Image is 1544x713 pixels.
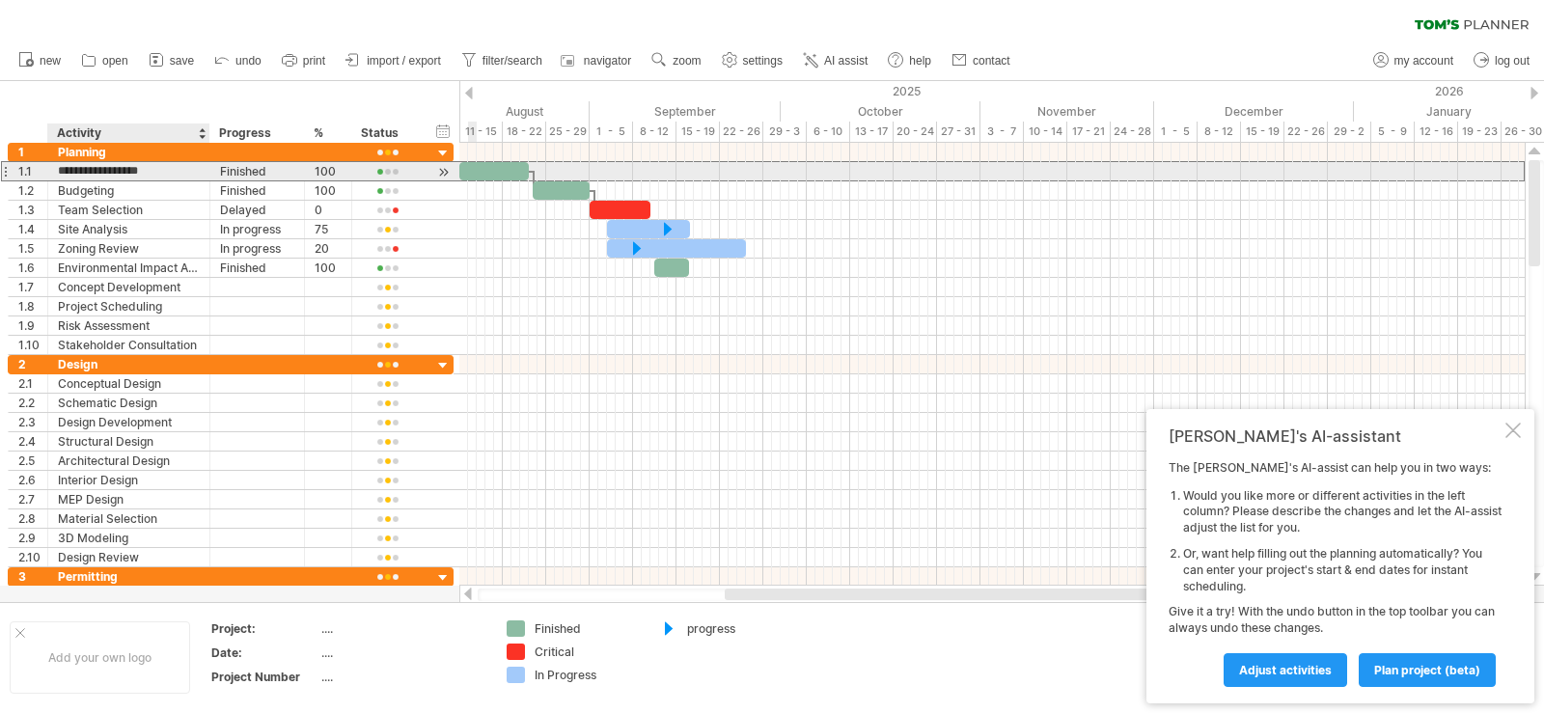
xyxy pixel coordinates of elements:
[58,413,200,431] div: Design Development
[58,374,200,393] div: Conceptual Design
[58,432,200,451] div: Structural Design
[781,101,980,122] div: October 2025
[1359,653,1496,687] a: plan project (beta)
[58,452,200,470] div: Architectural Design
[58,201,200,219] div: Team Selection
[1024,122,1067,142] div: 10 - 14
[1284,122,1328,142] div: 22 - 26
[58,509,200,528] div: Material Selection
[1183,488,1502,536] li: Would you like more or different activities in the left column? Please describe the changes and l...
[220,259,294,277] div: Finished
[58,278,200,296] div: Concept Development
[18,297,47,315] div: 1.8
[315,259,342,277] div: 100
[58,567,200,586] div: Permitting
[211,644,317,661] div: Date:
[18,162,47,180] div: 1.1
[1241,122,1284,142] div: 15 - 19
[18,355,47,373] div: 2
[18,181,47,200] div: 1.2
[1154,101,1354,122] div: December 2025
[1154,122,1198,142] div: 1 - 5
[1368,48,1459,73] a: my account
[58,548,200,566] div: Design Review
[58,471,200,489] div: Interior Design
[546,122,590,142] div: 25 - 29
[1371,122,1415,142] div: 5 - 9
[633,122,676,142] div: 8 - 12
[590,101,781,122] div: September 2025
[18,336,47,354] div: 1.10
[219,123,293,143] div: Progress
[58,355,200,373] div: Design
[18,201,47,219] div: 1.3
[717,48,788,73] a: settings
[434,162,453,182] div: scroll to activity
[367,54,441,68] span: import / export
[407,101,590,122] div: August 2025
[980,101,1154,122] div: November 2025
[220,162,294,180] div: Finished
[1224,653,1347,687] a: Adjust activities
[18,143,47,161] div: 1
[58,143,200,161] div: Planning
[18,220,47,238] div: 1.4
[220,181,294,200] div: Finished
[18,548,47,566] div: 2.10
[584,54,631,68] span: navigator
[824,54,868,68] span: AI assist
[220,239,294,258] div: In progress
[40,54,61,68] span: new
[235,54,262,68] span: undo
[18,374,47,393] div: 2.1
[315,201,342,219] div: 0
[211,669,317,685] div: Project Number
[18,394,47,412] div: 2.2
[482,54,542,68] span: filter/search
[18,509,47,528] div: 2.8
[1183,546,1502,594] li: Or, want help filling out the planning automatically? You can enter your project's start & end da...
[361,123,412,143] div: Status
[14,48,67,73] a: new
[314,123,341,143] div: %
[18,567,47,586] div: 3
[58,239,200,258] div: Zoning Review
[10,621,190,694] div: Add your own logo
[459,122,503,142] div: 11 - 15
[894,122,937,142] div: 20 - 24
[1169,426,1502,446] div: [PERSON_NAME]'s AI-assistant
[720,122,763,142] div: 22 - 26
[277,48,331,73] a: print
[937,122,980,142] div: 27 - 31
[58,259,200,277] div: Environmental Impact Assessment
[947,48,1016,73] a: contact
[18,239,47,258] div: 1.5
[144,48,200,73] a: save
[590,122,633,142] div: 1 - 5
[647,48,706,73] a: zoom
[58,529,200,547] div: 3D Modeling
[763,122,807,142] div: 29 - 3
[76,48,134,73] a: open
[1328,122,1371,142] div: 29 - 2
[850,122,894,142] div: 13 - 17
[321,644,483,661] div: ....
[1469,48,1535,73] a: log out
[883,48,937,73] a: help
[973,54,1010,68] span: contact
[535,620,640,637] div: Finished
[535,667,640,683] div: In Progress
[58,394,200,412] div: Schematic Design
[503,122,546,142] div: 18 - 22
[58,336,200,354] div: Stakeholder Consultation
[1239,663,1332,677] span: Adjust activities
[170,54,194,68] span: save
[743,54,783,68] span: settings
[18,471,47,489] div: 2.6
[18,452,47,470] div: 2.5
[1198,122,1241,142] div: 8 - 12
[676,122,720,142] div: 15 - 19
[1495,54,1530,68] span: log out
[687,620,792,637] div: progress
[673,54,701,68] span: zoom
